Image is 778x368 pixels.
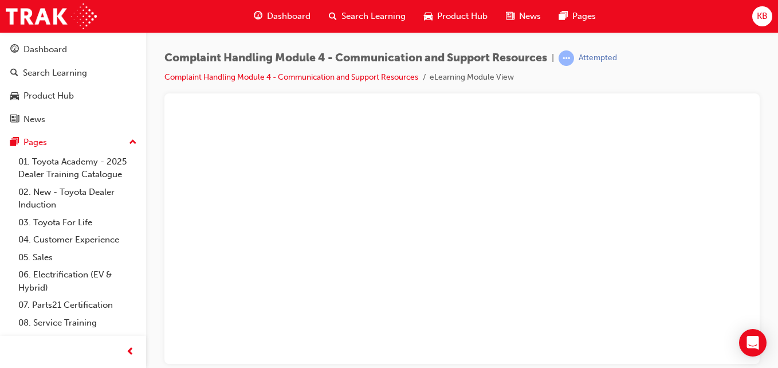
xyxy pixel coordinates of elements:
[506,9,514,24] span: news-icon
[739,329,767,357] div: Open Intercom Messenger
[10,91,19,101] span: car-icon
[23,136,47,149] div: Pages
[424,9,433,24] span: car-icon
[254,9,262,24] span: guage-icon
[5,62,142,84] a: Search Learning
[10,45,19,55] span: guage-icon
[14,249,142,267] a: 05. Sales
[752,6,772,26] button: KB
[129,135,137,150] span: up-icon
[572,10,596,23] span: Pages
[519,10,541,23] span: News
[23,113,45,126] div: News
[5,85,142,107] a: Product Hub
[14,266,142,296] a: 06. Electrification (EV & Hybrid)
[559,9,568,24] span: pages-icon
[5,39,142,60] a: Dashboard
[164,72,418,82] a: Complaint Handling Module 4 - Communication and Support Resources
[415,5,497,28] a: car-iconProduct Hub
[10,138,19,148] span: pages-icon
[6,3,97,29] img: Trak
[126,345,135,359] span: prev-icon
[320,5,415,28] a: search-iconSearch Learning
[14,183,142,214] a: 02. New - Toyota Dealer Induction
[550,5,605,28] a: pages-iconPages
[14,331,142,349] a: 09. Technical Training
[437,10,488,23] span: Product Hub
[757,10,768,23] span: KB
[14,296,142,314] a: 07. Parts21 Certification
[14,214,142,232] a: 03. Toyota For Life
[10,68,18,79] span: search-icon
[559,50,574,66] span: learningRecordVerb_ATTEMPT-icon
[14,153,142,183] a: 01. Toyota Academy - 2025 Dealer Training Catalogue
[552,52,554,65] span: |
[10,115,19,125] span: news-icon
[5,37,142,132] button: DashboardSearch LearningProduct HubNews
[497,5,550,28] a: news-iconNews
[23,89,74,103] div: Product Hub
[14,314,142,332] a: 08. Service Training
[14,231,142,249] a: 04. Customer Experience
[23,43,67,56] div: Dashboard
[341,10,406,23] span: Search Learning
[23,66,87,80] div: Search Learning
[267,10,311,23] span: Dashboard
[5,109,142,130] a: News
[430,71,514,84] li: eLearning Module View
[579,53,617,64] div: Attempted
[164,52,547,65] span: Complaint Handling Module 4 - Communication and Support Resources
[5,132,142,153] button: Pages
[329,9,337,24] span: search-icon
[245,5,320,28] a: guage-iconDashboard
